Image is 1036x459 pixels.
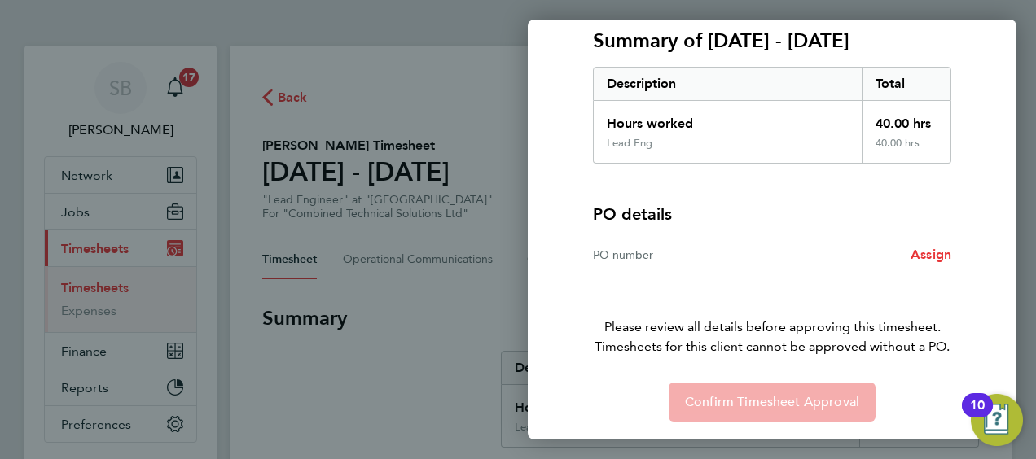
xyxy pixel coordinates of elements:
[911,245,951,264] a: Assign
[911,247,951,262] span: Assign
[594,68,862,100] div: Description
[593,203,672,225] h4: PO details
[862,68,951,100] div: Total
[862,101,951,137] div: 40.00 hrs
[862,137,951,163] div: 40.00 hrs
[607,137,652,150] div: Lead Eng
[593,67,951,164] div: Summary of 13 - 19 Sep 2025
[573,278,971,356] p: Please review all details before approving this timesheet.
[573,337,971,356] span: Timesheets for this client cannot be approved without a PO.
[593,245,772,264] div: PO number
[594,101,862,137] div: Hours worked
[971,394,1023,446] button: Open Resource Center, 10 new notifications
[970,405,985,426] div: 10
[593,28,951,54] h3: Summary of [DATE] - [DATE]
